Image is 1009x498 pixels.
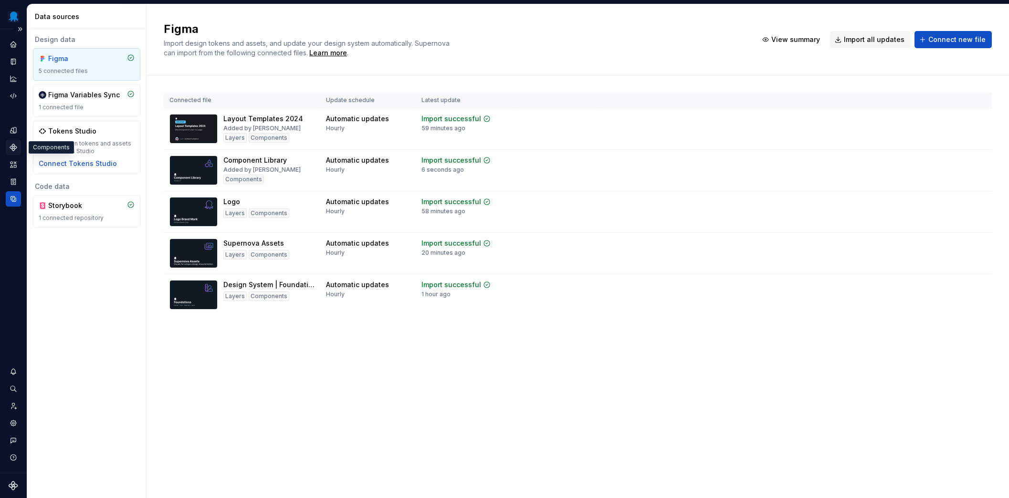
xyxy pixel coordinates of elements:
svg: Supernova Logo [9,481,18,490]
div: Components [249,133,289,143]
div: 20 minutes ago [421,249,465,257]
div: 6 seconds ago [421,166,464,174]
div: Automatic updates [326,239,389,248]
button: View summary [757,31,826,48]
div: Hourly [326,166,345,174]
div: 58 minutes ago [421,207,465,215]
div: Components [249,291,289,301]
th: Update schedule [320,93,416,108]
a: Tokens StudioImport design tokens and assets from Tokens StudioConnect Tokens Studio [33,121,140,174]
div: Import successful [421,280,481,290]
div: Added by [PERSON_NAME] [223,124,301,132]
div: Figma Variables Sync [48,90,120,100]
img: fcf53608-4560-46b3-9ec6-dbe177120620.png [8,11,19,22]
div: Hourly [326,249,345,257]
div: Data sources [35,12,142,21]
div: Component Library [223,156,287,165]
button: Notifications [6,364,21,379]
div: 1 connected file [39,104,135,111]
h2: Figma [164,21,746,37]
th: Latest update [416,93,515,108]
button: Connect new file [914,31,992,48]
div: Import successful [421,156,481,165]
div: Layers [223,250,247,259]
div: Automatic updates [326,156,389,165]
div: Figma [48,54,94,63]
span: Connect new file [928,35,986,44]
div: Design data [33,35,140,44]
th: Connected file [164,93,320,108]
div: Tokens Studio [48,126,96,136]
div: Automatic updates [326,114,389,124]
a: Settings [6,415,21,431]
a: Code automation [6,88,21,104]
div: Components [223,175,264,184]
div: Code data [33,182,140,191]
div: Hourly [326,207,345,215]
button: Expand sidebar [13,22,27,36]
div: Import design tokens and assets from Tokens Studio [39,140,135,155]
div: Automatic updates [326,280,389,290]
div: Import successful [421,197,481,207]
div: 5 connected files [39,67,135,75]
div: Layers [223,133,247,143]
a: Documentation [6,54,21,69]
a: Home [6,37,21,52]
button: Connect Tokens Studio [39,159,117,168]
div: Layers [223,291,247,301]
button: Import all updates [830,31,911,48]
div: Storybook [48,201,94,210]
a: Figma Variables Sync1 connected file [33,84,140,117]
div: Components [29,141,74,154]
span: Import all updates [844,35,904,44]
div: Design System | Foundations [223,280,315,290]
div: Layers [223,208,247,218]
div: Logo [223,197,240,207]
div: 1 hour ago [421,290,451,298]
a: Learn more [309,48,347,58]
a: Figma5 connected files [33,48,140,81]
div: Components [249,208,289,218]
div: Automatic updates [326,197,389,207]
a: Components [6,140,21,155]
span: Import design tokens and assets, and update your design system automatically. Supernova can impor... [164,39,452,57]
div: 59 minutes ago [421,124,465,132]
div: Import successful [421,114,481,124]
div: Hourly [326,124,345,132]
a: Data sources [6,191,21,207]
a: Invite team [6,398,21,414]
div: 1 connected repository [39,214,135,222]
div: Hourly [326,290,345,298]
div: Components [249,250,289,259]
button: Search ⌘K [6,381,21,396]
div: Layout Templates 2024 [223,114,303,124]
button: Contact support [6,433,21,448]
div: Supernova Assets [223,239,284,248]
a: Design tokens [6,123,21,138]
div: Added by [PERSON_NAME] [223,166,301,174]
a: Assets [6,157,21,172]
a: Analytics [6,71,21,86]
a: Storybook stories [6,174,21,189]
div: Import successful [421,239,481,248]
a: Storybook1 connected repository [33,195,140,228]
span: . [308,50,348,57]
span: View summary [771,35,820,44]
